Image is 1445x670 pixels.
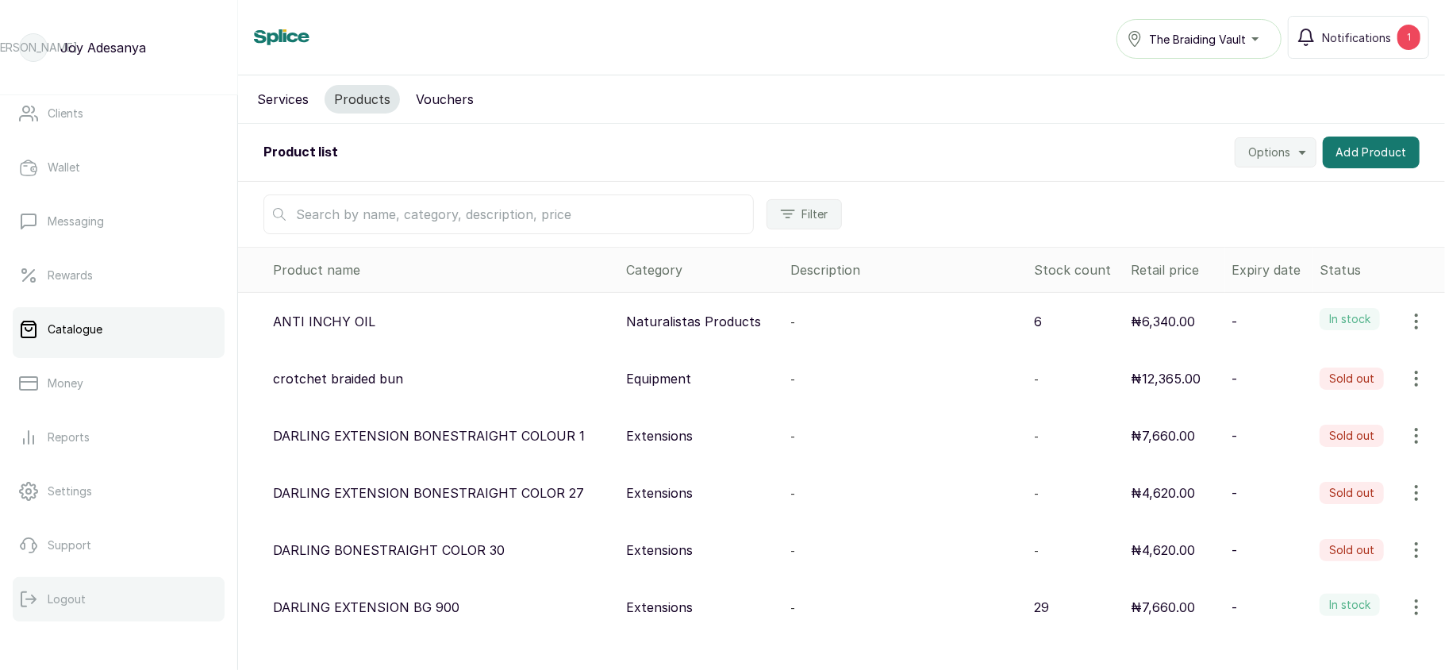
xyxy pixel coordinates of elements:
a: Catalogue [13,307,225,352]
p: - [1232,541,1237,560]
p: - [1232,426,1237,445]
p: crotchet braided bun [273,369,403,388]
div: Category [626,260,778,279]
button: Options [1235,137,1316,167]
p: Logout [48,591,86,607]
div: 1 [1397,25,1420,50]
button: Vouchers [406,85,483,114]
span: - [790,315,795,329]
span: - [1034,429,1039,443]
span: - [790,544,795,557]
input: Search by name, category, description, price [263,194,754,234]
a: Wallet [13,145,225,190]
p: Rewards [48,268,93,283]
a: Money [13,361,225,406]
p: ₦6,340.00 [1131,312,1195,331]
p: Settings [48,483,92,499]
a: Rewards [13,253,225,298]
p: DARLING EXTENSION BONESTRAIGHT COLOUR 1 [273,426,585,445]
p: Equipment [626,369,691,388]
label: In stock [1320,308,1380,330]
span: - [1034,372,1039,386]
p: DARLING BONESTRAIGHT COLOR 30 [273,541,505,560]
p: 29 [1034,598,1049,617]
label: Sold out [1320,425,1384,447]
button: The Braiding Vault [1116,19,1282,59]
a: Support [13,523,225,568]
button: Notifications1 [1288,16,1429,59]
span: - [1034,544,1039,557]
button: Logout [13,577,225,622]
p: Messaging [48,214,104,229]
p: Joy Adesanya [60,38,146,57]
label: Sold out [1320,539,1384,561]
p: - [1232,598,1237,617]
p: ₦4,620.00 [1131,483,1195,502]
label: Sold out [1320,482,1384,504]
a: Messaging [13,199,225,244]
p: Naturalistas Products [626,312,761,331]
div: Stock count [1034,260,1118,279]
div: Retail price [1131,260,1219,279]
a: Clients [13,91,225,136]
p: Reports [48,429,90,445]
p: Money [48,375,83,391]
p: ₦7,660.00 [1131,426,1195,445]
p: ₦7,660.00 [1131,598,1195,617]
p: Extensions [626,483,693,502]
div: Expiry date [1232,260,1307,279]
p: Clients [48,106,83,121]
h2: Product list [263,143,338,162]
p: ₦12,365.00 [1131,369,1201,388]
p: ₦4,620.00 [1131,541,1195,560]
p: Extensions [626,598,693,617]
span: - [790,429,795,443]
span: Options [1248,144,1290,160]
p: DARLING EXTENSION BG 900 [273,598,459,617]
span: Notifications [1322,29,1391,46]
span: The Braiding Vault [1149,31,1246,48]
p: ANTI INCHY OIL [273,312,375,331]
p: Wallet [48,160,80,175]
span: - [790,487,795,500]
p: 6 [1034,312,1042,331]
span: - [1034,487,1039,500]
p: Catalogue [48,322,102,337]
label: In stock [1320,594,1380,616]
button: Services [248,85,318,114]
label: Sold out [1320,368,1384,390]
p: - [1232,483,1237,502]
p: Extensions [626,541,693,560]
button: Add Product [1323,137,1420,168]
div: Status [1320,260,1439,279]
button: Products [325,85,400,114]
p: - [1232,369,1237,388]
p: Support [48,537,91,553]
p: Extensions [626,426,693,445]
a: Settings [13,469,225,514]
span: - [790,372,795,386]
p: DARLING EXTENSION BONESTRAIGHT COLOR 27 [273,483,584,502]
div: Description [790,260,1021,279]
button: Filter [767,199,842,229]
div: Product name [273,260,613,279]
span: Filter [802,206,828,222]
a: Reports [13,415,225,460]
p: - [1232,312,1237,331]
span: - [790,601,795,614]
